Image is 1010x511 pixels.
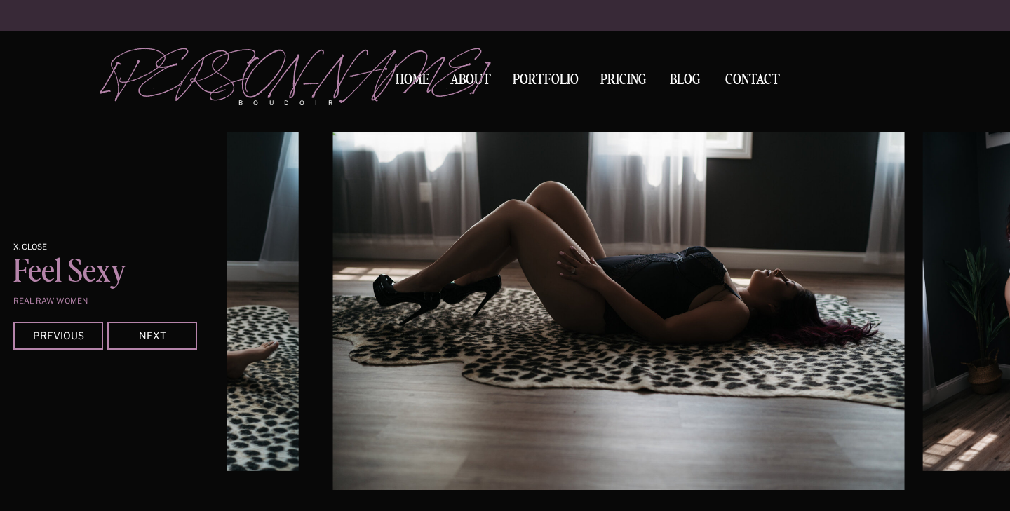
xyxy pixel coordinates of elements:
[13,243,78,252] a: x. Close
[596,73,650,92] a: Pricing
[664,73,707,86] a: BLOG
[16,331,100,339] div: Previous
[103,50,355,92] a: [PERSON_NAME]
[13,297,185,305] p: real raw women
[720,73,786,88] a: Contact
[110,331,194,339] div: Next
[508,73,584,92] a: Portfolio
[238,98,355,108] p: boudoir
[13,257,221,293] p: feel sexy
[332,109,905,490] img: A woman in black lingerie lays on her back with knees up in a studio on the floor on a cheetah pr...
